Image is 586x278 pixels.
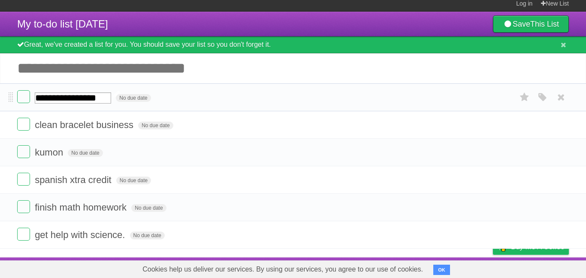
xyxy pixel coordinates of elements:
a: Developers [407,260,442,276]
span: spanish xtra credit [35,174,114,185]
a: Terms [453,260,471,276]
label: Done [17,228,30,241]
a: SaveThis List [493,15,569,33]
span: Buy me a coffee [511,239,565,254]
span: No due date [116,177,151,184]
a: Privacy [482,260,504,276]
span: finish math homework [35,202,129,213]
a: Suggest a feature [515,260,569,276]
span: get help with science. [35,229,127,240]
button: OK [433,265,450,275]
span: No due date [131,204,166,212]
span: kumon [35,147,65,158]
a: About [379,260,397,276]
b: This List [530,20,559,28]
label: Star task [517,90,533,104]
span: No due date [116,94,151,102]
span: clean bracelet business [35,119,136,130]
label: Done [17,200,30,213]
label: Done [17,90,30,103]
span: No due date [68,149,103,157]
span: My to-do list [DATE] [17,18,108,30]
span: No due date [138,122,173,129]
span: Cookies help us deliver our services. By using our services, you agree to our use of cookies. [134,261,432,278]
label: Done [17,173,30,186]
label: Done [17,118,30,131]
span: No due date [130,232,165,239]
label: Done [17,145,30,158]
